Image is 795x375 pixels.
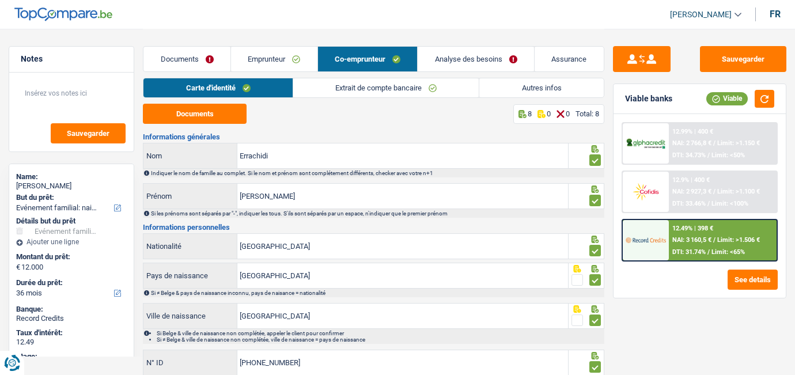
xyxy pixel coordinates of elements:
[143,184,237,209] label: Prénom
[157,330,603,336] li: Si Belge & ville de naissance non complétée, appeler le client pour confirmer
[528,109,532,118] p: 8
[16,181,127,191] div: [PERSON_NAME]
[237,350,569,375] input: 590-1234567-89
[672,225,713,232] div: 12.49% | 398 €
[16,314,127,323] div: Record Credits
[672,188,711,195] span: NAI: 2 927,3 €
[151,290,603,296] div: Si ≠ Belge & pays de naissance inconnu, pays de naisance = nationalité
[418,47,534,71] a: Analyse des besoins
[717,236,760,244] span: Limit: >1.506 €
[566,109,570,118] p: 0
[707,200,710,207] span: /
[672,151,706,159] span: DTI: 34.73%
[16,338,127,347] div: 12.49
[728,270,778,290] button: See details
[231,47,317,71] a: Emprunteur
[672,139,711,147] span: NAI: 2 766,8 €
[626,181,666,202] img: Cofidis
[670,10,732,20] span: [PERSON_NAME]
[16,352,127,361] div: Stage:
[576,109,599,118] div: Total: 8
[143,263,237,288] label: Pays de naissance
[717,139,760,147] span: Limit: >1.150 €
[672,176,710,184] div: 12.9% | 400 €
[479,78,603,97] a: Autres infos
[713,236,715,244] span: /
[237,234,569,259] input: Belgique
[143,224,604,231] h3: Informations personnelles
[672,128,713,135] div: 12.99% | 400 €
[143,350,237,375] label: N° ID
[706,92,748,105] div: Viable
[16,278,124,287] label: Durée du prêt:
[143,133,604,141] h3: Informations générales
[700,46,786,72] button: Sauvegarder
[16,217,127,226] div: Détails but du prêt
[16,193,124,202] label: But du prêt:
[713,188,715,195] span: /
[143,143,237,168] label: Nom
[143,78,292,97] a: Carte d'identité
[672,200,706,207] span: DTI: 33.46%
[711,151,745,159] span: Limit: <50%
[625,94,672,104] div: Viable banks
[707,151,710,159] span: /
[16,238,127,246] div: Ajouter une ligne
[143,234,237,259] label: Nationalité
[707,248,710,256] span: /
[151,170,603,176] div: Indiquer le nom de famille au complet. Si le nom et prénom sont complétement différents, checker ...
[672,248,706,256] span: DTI: 31.74%
[661,5,741,24] a: [PERSON_NAME]
[318,47,418,71] a: Co-emprunteur
[713,139,715,147] span: /
[547,109,551,118] p: 0
[16,305,127,314] div: Banque:
[717,188,760,195] span: Limit: >1.100 €
[626,230,666,250] img: Record Credits
[626,137,666,150] img: AlphaCredit
[143,304,237,328] label: Ville de naissance
[711,248,745,256] span: Limit: <65%
[143,47,230,71] a: Documents
[770,9,781,20] div: fr
[16,263,20,272] span: €
[157,336,603,343] li: Si ≠ Belge & ville de naissance non complétée, ville de naissance = pays de naissance
[16,172,127,181] div: Name:
[143,104,247,124] button: Documents
[16,252,124,262] label: Montant du prêt:
[151,210,603,217] div: Si les prénoms sont séparés par "-", indiquer les tous. S'ils sont séparés par un espace, n'indiq...
[14,7,112,21] img: TopCompare Logo
[67,130,109,137] span: Sauvegarder
[51,123,126,143] button: Sauvegarder
[672,236,711,244] span: NAI: 3 160,5 €
[16,328,127,338] div: Taux d'intérêt:
[535,47,604,71] a: Assurance
[711,200,748,207] span: Limit: <100%
[21,54,122,64] h5: Notes
[237,263,569,288] input: Belgique
[293,78,479,97] a: Extrait de compte bancaire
